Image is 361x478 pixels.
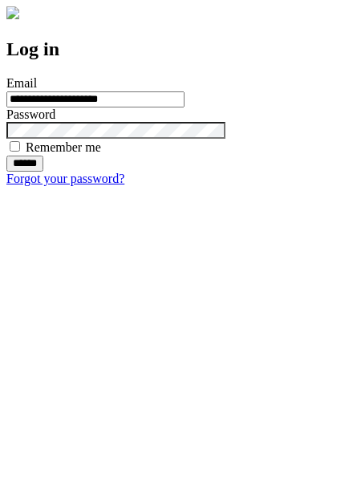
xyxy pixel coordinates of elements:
img: logo-4e3dc11c47720685a147b03b5a06dd966a58ff35d612b21f08c02c0306f2b779.png [6,6,19,19]
label: Remember me [26,140,101,154]
label: Password [6,107,55,121]
a: Forgot your password? [6,172,124,185]
h2: Log in [6,38,355,60]
label: Email [6,76,37,90]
